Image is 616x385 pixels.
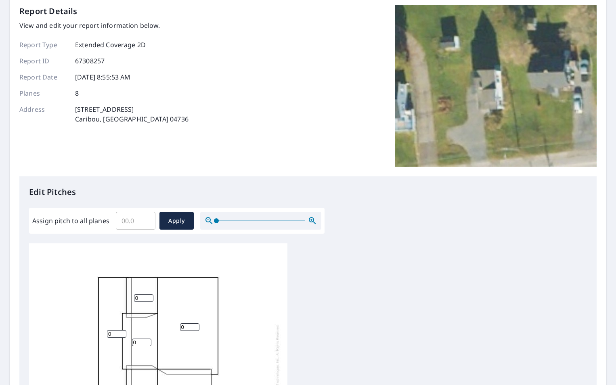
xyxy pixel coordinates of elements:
[19,72,68,82] p: Report Date
[19,56,68,66] p: Report ID
[159,212,194,230] button: Apply
[19,5,78,17] p: Report Details
[75,56,105,66] p: 67308257
[19,88,68,98] p: Planes
[19,40,68,50] p: Report Type
[395,5,597,167] img: Top image
[75,88,79,98] p: 8
[32,216,109,226] label: Assign pitch to all planes
[29,186,587,198] p: Edit Pitches
[75,105,189,124] p: [STREET_ADDRESS] Caribou, [GEOGRAPHIC_DATA] 04736
[75,40,146,50] p: Extended Coverage 2D
[116,209,155,232] input: 00.0
[166,216,187,226] span: Apply
[19,21,189,30] p: View and edit your report information below.
[19,105,68,124] p: Address
[75,72,131,82] p: [DATE] 8:55:53 AM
